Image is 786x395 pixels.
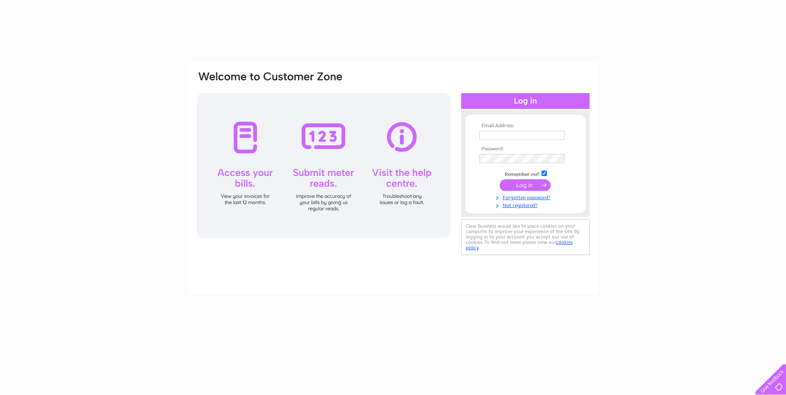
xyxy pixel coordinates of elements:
[466,239,573,250] a: cookies policy
[477,123,573,129] th: Email Address:
[461,219,590,255] div: Clear Business would like to place cookies on your computer to improve your experience of the sit...
[477,146,573,152] th: Password:
[479,193,573,201] a: Forgotten password?
[477,169,573,178] td: Remember me?
[479,201,573,209] a: Not registered?
[500,179,551,191] input: Submit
